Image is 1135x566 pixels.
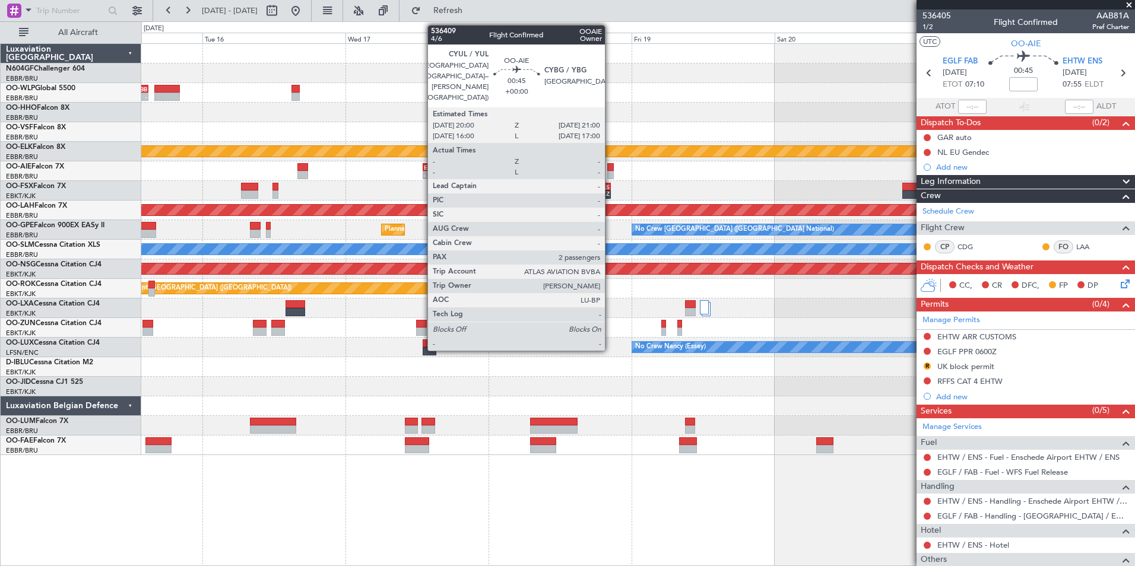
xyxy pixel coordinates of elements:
a: EBKT/KJK [6,309,36,318]
span: OO-ROK [6,281,36,288]
span: Pref Charter [1092,22,1129,32]
div: EHTW ARR CUSTOMS [937,332,1016,342]
div: Add new [936,392,1129,402]
span: Fuel [921,436,937,450]
span: Leg Information [921,175,981,189]
a: OO-FSXFalcon 7X [6,183,66,190]
button: UTC [920,36,940,47]
div: RFFS CAT 4 EHTW [937,376,1003,386]
a: Schedule Crew [922,206,974,218]
span: AAB81A [1092,9,1129,22]
span: OO-SLM [6,241,34,249]
a: EBBR/BRU [6,113,38,122]
div: - [424,171,446,179]
span: DFC, [1022,280,1039,292]
span: OO-LXA [6,300,34,307]
span: Handling [921,480,955,494]
span: All Aircraft [31,28,125,37]
div: EHAM [424,164,446,171]
a: Manage Permits [922,314,980,326]
div: Thu 18 [489,33,632,43]
div: Add new [936,162,1129,172]
a: Manage Services [922,421,982,433]
span: CR [992,280,1002,292]
div: FO [1054,240,1073,253]
span: Flight Crew [921,221,965,235]
div: EGLF PPR 0600Z [937,346,997,357]
div: No Crew Nancy (Essey) [635,338,706,356]
a: CDG [958,241,984,252]
span: [DATE] [1063,67,1087,79]
a: EBBR/BRU [6,231,38,240]
div: No Crew [GEOGRAPHIC_DATA] ([GEOGRAPHIC_DATA] National) [635,221,834,239]
a: OO-LUMFalcon 7X [6,418,68,425]
span: (0/4) [1092,298,1109,310]
span: OO-FAE [6,437,33,444]
a: OO-SLMCessna Citation XLS [6,241,100,249]
a: N604GFChallenger 604 [6,65,85,72]
div: UK block permit [937,361,994,371]
span: OO-WLP [6,85,35,92]
span: OO-NSG [6,261,36,268]
span: CC, [959,280,972,292]
span: 07:10 [965,79,984,91]
input: Trip Number [36,2,104,20]
a: EBBR/BRU [6,211,38,220]
a: EBKT/KJK [6,329,36,338]
div: Planned Maint [GEOGRAPHIC_DATA] ([GEOGRAPHIC_DATA] National) [385,221,600,239]
div: - [446,171,469,179]
a: OO-NSGCessna Citation CJ4 [6,261,102,268]
div: Tue 16 [202,33,345,43]
a: OO-ELKFalcon 8X [6,144,65,151]
button: R [924,363,931,370]
a: EBKT/KJK [6,290,36,298]
span: DP [1088,280,1098,292]
div: Sat 20 [775,33,918,43]
span: OO-FSX [6,183,33,190]
a: EBBR/BRU [6,133,38,142]
span: D-IBLU [6,359,29,366]
span: EGLF FAB [943,56,978,68]
a: EGLF / FAB - Handling - [GEOGRAPHIC_DATA] / EGLF / FAB [937,511,1129,521]
span: Hotel [921,524,941,538]
span: 536405 [922,9,951,22]
button: All Aircraft [13,23,129,42]
button: Refresh [405,1,477,20]
span: EHTW ENS [1063,56,1102,68]
div: Wed 17 [345,33,489,43]
div: GAR auto [937,132,972,142]
span: Dispatch Checks and Weather [921,260,1033,274]
a: EBKT/KJK [6,270,36,279]
span: (0/2) [1092,116,1109,129]
span: OO-LAH [6,202,34,209]
a: EBKT/KJK [6,387,36,396]
span: [DATE] [943,67,967,79]
span: OO-AIE [6,163,31,170]
div: CP [935,240,955,253]
div: NL EU Gendec [937,147,989,157]
div: Planned Maint [GEOGRAPHIC_DATA] ([GEOGRAPHIC_DATA]) [104,279,291,297]
a: LFSN/ENC [6,348,39,357]
a: EBBR/BRU [6,94,38,103]
span: 00:45 [1014,65,1033,77]
a: OO-HHOFalcon 8X [6,104,69,112]
a: EBBR/BRU [6,172,38,181]
span: OO-VSF [6,124,33,131]
div: KTEB [446,164,469,171]
a: EHTW / ENS - Fuel - Enschede Airport EHTW / ENS [937,452,1120,462]
a: EBBR/BRU [6,152,38,161]
a: OO-ROKCessna Citation CJ4 [6,281,102,288]
a: OO-LUXCessna Citation CJ4 [6,339,100,346]
span: OO-HHO [6,104,37,112]
div: [DATE] [144,24,164,34]
span: Permits [921,298,949,311]
input: --:-- [958,100,987,114]
span: ETOT [943,79,962,91]
a: EBBR/BRU [6,74,38,83]
span: OO-LUX [6,339,34,346]
span: 07:55 [1063,79,1082,91]
span: OO-LUM [6,418,36,425]
div: 20:30 Z [576,190,610,197]
a: OO-ZUNCessna Citation CJ4 [6,320,102,327]
a: D-IBLUCessna Citation M2 [6,359,93,366]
